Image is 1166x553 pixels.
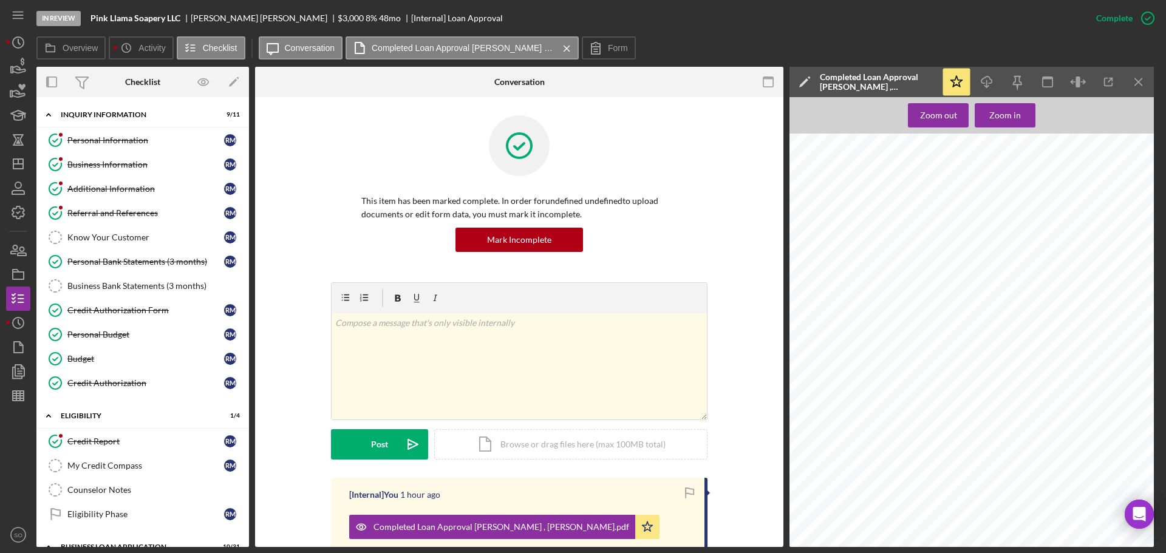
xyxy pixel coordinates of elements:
[822,206,874,212] span: [PERSON_NAME]
[822,180,1004,192] span: [PERSON_NAME] Loan Approval
[43,152,243,177] a: Business InformationRM
[36,11,81,26] div: In Review
[822,228,930,234] span: [EMAIL_ADDRESS][DOMAIN_NAME]
[218,111,240,118] div: 9 / 11
[975,396,1111,402] span: Client is prepared to have payment taken out
[67,354,224,364] div: Budget
[361,194,677,222] p: This item has been marked complete. In order for undefined undefined to upload documents or edit ...
[67,436,224,446] div: Credit Report
[494,77,545,87] div: Conversation
[67,330,224,339] div: Personal Budget
[43,177,243,201] a: Additional InformationRM
[975,359,983,366] span: No
[67,509,224,519] div: Eligibility Phase
[349,490,398,500] div: [Internal] You
[43,201,243,225] a: Referral and ReferencesRM
[349,515,660,539] button: Completed Loan Approval [PERSON_NAME] , [PERSON_NAME].pdf
[224,353,236,365] div: R M
[346,36,579,59] button: Completed Loan Approval [PERSON_NAME] , [PERSON_NAME].pdf
[43,453,243,478] a: My Credit CompassRM
[224,183,236,195] div: R M
[177,36,245,59] button: Checklist
[920,103,957,127] div: Zoom out
[67,184,224,194] div: Additional Information
[1125,500,1154,529] div: Open Intercom Messenger
[125,77,160,87] div: Checklist
[67,281,242,291] div: Business Bank Statements (3 months)
[822,198,860,205] span: Loan Officer
[61,412,210,419] div: ELIGIBILITY
[822,469,987,476] span: Credit Building Stated as requirement for Credit Score
[43,274,243,298] a: Business Bank Statements (3 months)
[67,135,224,145] div: Personal Information
[203,43,237,53] label: Checklist
[43,128,243,152] a: Personal InformationRM
[36,36,106,59] button: Overview
[822,381,851,388] span: $2,999.00
[373,522,629,532] div: Completed Loan Approval [PERSON_NAME] , [PERSON_NAME].pdf
[67,461,224,470] div: My Credit Compass
[400,490,440,500] time: 2025-10-15 16:38
[908,103,969,127] button: Zoom out
[822,352,882,359] span: Take the Right Turn
[67,257,224,266] div: Personal Bank Statements (3 months)
[6,523,30,547] button: SO
[822,374,884,381] span: Dollar Value of Loan
[822,433,833,439] span: Yes
[63,43,98,53] label: Overview
[822,286,902,293] span: Customer File Information
[379,13,401,23] div: 48 mo
[822,529,1010,535] span: Filling out the Matrix Correctly is a critical part of this process
[975,410,986,417] span: Yes
[822,308,911,315] span: Consumer/Business/Housing
[43,298,243,322] a: Credit Authorization FormRM
[191,13,338,23] div: [PERSON_NAME] [PERSON_NAME]
[822,455,833,461] span: Yes
[822,316,848,322] span: Business
[1084,6,1160,30] button: Complete
[822,543,871,550] span: Credit Score M1
[822,492,896,504] span: Matrix Entry
[1096,6,1133,30] div: Complete
[487,228,551,252] div: Mark Incomplete
[43,322,243,347] a: Personal BudgetRM
[43,371,243,395] a: Credit AuthorizationRM
[455,228,583,252] button: Mark Incomplete
[822,242,862,249] span: Type of Loan
[218,412,240,419] div: 1 / 4
[67,485,242,495] div: Counselor Notes
[820,72,935,92] div: Completed Loan Approval [PERSON_NAME] , [PERSON_NAME].pdf
[338,13,364,23] span: $3,000
[224,460,236,472] div: R M
[43,478,243,502] a: Counselor Notes
[43,429,243,453] a: Credit ReportRM
[61,543,210,551] div: BUSINESS LOAN APPLICATION
[224,435,236,447] div: R M
[224,207,236,219] div: R M
[822,220,879,227] span: Loan Officer Email
[224,158,236,171] div: R M
[224,377,236,389] div: R M
[822,271,874,278] span: [PERSON_NAME]
[822,425,966,432] span: Client Retains a Revenue Stream or W2 Income
[67,232,224,242] div: Know Your Customer
[411,13,503,23] div: [Internal] Loan Approval
[259,36,343,59] button: Conversation
[224,508,236,520] div: R M
[822,359,830,366] span: No
[224,328,236,341] div: R M
[14,532,22,538] text: SO
[822,338,830,344] span: No
[372,43,554,53] label: Completed Loan Approval [PERSON_NAME] , [PERSON_NAME].pdf
[822,249,862,256] span: Matrix 1 (<3K)
[109,36,173,59] button: Activity
[822,264,867,271] span: Name of Client
[67,305,224,315] div: Credit Authorization Form
[822,514,1115,521] span: Please fill out the following questions in order to submit your matrix entry to the required parties
[218,543,240,551] div: 10 / 31
[285,43,335,53] label: Conversation
[224,256,236,268] div: R M
[975,352,1020,359] span: Love Columbia
[822,294,944,300] span: F:\_Lending\Client Files\[PERSON_NAME]
[975,103,1035,127] button: Zoom in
